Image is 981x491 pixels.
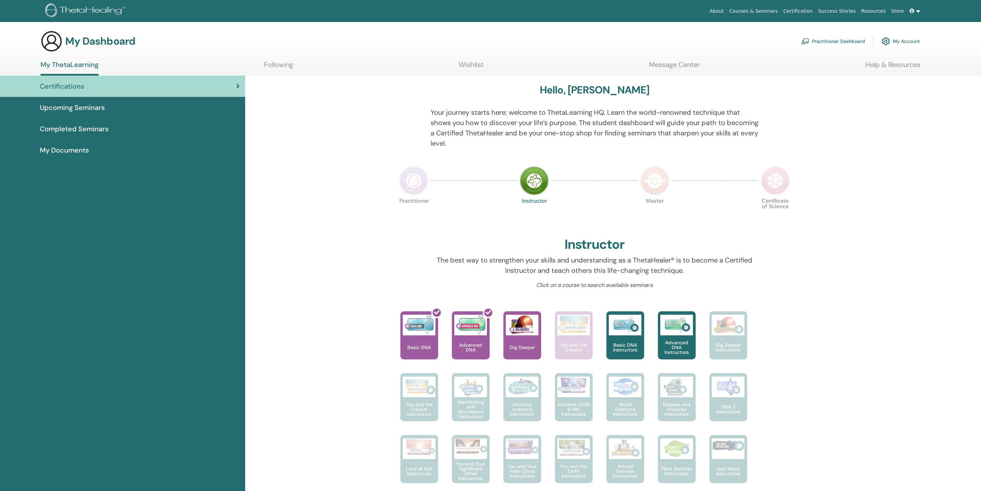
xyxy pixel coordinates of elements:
img: You and Your Significant Other Instructors [454,438,487,454]
p: Advanced DNA Instructors [658,340,696,355]
a: Dig Deeper Instructors Dig Deeper Instructors [709,311,747,373]
p: Manifesting and Abundance Instructors [452,400,490,419]
img: cog.svg [882,35,890,47]
span: Completed Seminars [40,124,109,134]
p: World Relations Instructors [606,402,644,416]
img: Master [640,166,669,195]
img: Love of Self Instructors [403,438,435,455]
a: Help & Resources [865,60,921,74]
a: DNA 3 Instructors DNA 3 Instructors [709,373,747,435]
a: My Account [882,34,920,49]
p: Your journey starts here; welcome to ThetaLearning HQ. Learn the world-renowned technique that sh... [431,107,758,148]
img: Dig Deeper Instructors [712,315,744,335]
img: You and the Creator [557,315,590,334]
img: Manifesting and Abundance Instructors [454,377,487,397]
a: Basic DNA Instructors Basic DNA Instructors [606,311,644,373]
p: The best way to strengthen your skills and understanding as a ThetaHealer® is to become a Certifi... [431,255,758,276]
a: Courses & Seminars [727,5,781,18]
a: Dig Deeper Dig Deeper [503,311,541,373]
p: You and the Earth Instructors [555,464,593,478]
a: Advanced DNA Advanced DNA [452,311,490,373]
p: Intuitive Child In Me Instructors [555,402,593,416]
a: Resources [858,5,889,18]
img: You and the Creator Instructors [403,377,435,397]
h2: Instructor [564,237,625,253]
img: You and Your Inner Circle Instructors [506,438,538,455]
p: Certificate of Science [761,198,790,227]
p: You and Your Inner Circle Instructors [503,464,541,478]
span: Upcoming Seminars [40,102,105,113]
a: Intuitive Anatomy Instructors Intuitive Anatomy Instructors [503,373,541,435]
p: DNA 3 Instructors [709,404,747,414]
a: Following [264,60,293,74]
img: Practitioner [399,166,428,195]
p: Disease and Disorder Instructors [658,402,696,416]
a: About [707,5,726,18]
p: Master [640,198,669,227]
h3: My Dashboard [65,35,135,47]
p: Dig Deeper Instructors [709,343,747,352]
a: Certification [780,5,815,18]
img: Disease and Disorder Instructors [660,377,693,397]
p: Animal Seminar Instructors [606,464,644,478]
img: Instructor [520,166,549,195]
img: Dig Deeper [506,315,538,335]
a: Wishlist [459,60,484,74]
img: Certificate of Science [761,166,790,195]
img: generic-user-icon.jpg [41,30,62,52]
a: You and the Creator You and the Creator [555,311,593,373]
p: Advanced DNA [452,343,490,352]
img: Soul Mate Instructors [712,438,744,453]
span: Certifications [40,81,84,91]
p: Basic DNA Instructors [606,343,644,352]
a: Advanced DNA Instructors Advanced DNA Instructors [658,311,696,373]
img: World Relations Instructors [609,377,641,397]
img: Plant Seminar Instructors [660,438,693,459]
p: Click on a course to search available seminars [431,281,758,289]
p: Dig Deeper [507,345,538,350]
img: Intuitive Child In Me Instructors [557,377,590,393]
img: Advanced DNA Instructors [660,315,693,335]
p: Instructor [520,198,549,227]
img: chalkboard-teacher.svg [801,38,809,44]
p: You and Your Significant Other Instructors [452,461,490,481]
p: Love of Self Instructors [400,466,438,476]
a: Practitioner Dashboard [801,34,865,49]
a: Store [889,5,907,18]
a: World Relations Instructors World Relations Instructors [606,373,644,435]
p: You and the Creator Instructors [400,402,438,416]
a: Message Center [649,60,700,74]
h3: Hello, [PERSON_NAME] [540,84,650,96]
a: Success Stories [815,5,858,18]
p: Intuitive Anatomy Instructors [503,402,541,416]
img: Basic DNA [403,315,435,335]
a: Basic DNA Basic DNA [400,311,438,373]
img: DNA 3 Instructors [712,377,744,397]
a: Intuitive Child In Me Instructors Intuitive Child In Me Instructors [555,373,593,435]
a: My ThetaLearning [41,60,99,76]
a: Disease and Disorder Instructors Disease and Disorder Instructors [658,373,696,435]
p: You and the Creator [555,343,593,352]
img: You and the Earth Instructors [557,438,590,456]
a: You and the Creator Instructors You and the Creator Instructors [400,373,438,435]
p: Practitioner [399,198,428,227]
img: Basic DNA Instructors [609,315,641,335]
img: Intuitive Anatomy Instructors [506,377,538,397]
img: Animal Seminar Instructors [609,438,641,459]
p: Soul Mate Instructors [709,466,747,476]
img: logo.png [45,3,127,19]
a: Manifesting and Abundance Instructors Manifesting and Abundance Instructors [452,373,490,435]
p: Plant Seminar Instructors [658,466,696,476]
img: Advanced DNA [454,315,487,335]
span: My Documents [40,145,89,155]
